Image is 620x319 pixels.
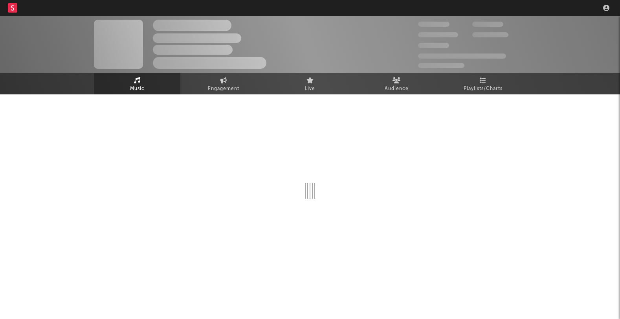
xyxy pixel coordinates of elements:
[305,84,315,94] span: Live
[418,63,464,68] span: Jump Score: 85.0
[353,73,440,94] a: Audience
[208,84,239,94] span: Engagement
[267,73,353,94] a: Live
[418,53,506,59] span: 50,000,000 Monthly Listeners
[180,73,267,94] a: Engagement
[385,84,409,94] span: Audience
[418,43,449,48] span: 100,000
[418,32,458,37] span: 50,000,000
[472,32,508,37] span: 1,000,000
[440,73,526,94] a: Playlists/Charts
[94,73,180,94] a: Music
[130,84,145,94] span: Music
[472,22,503,27] span: 100,000
[464,84,503,94] span: Playlists/Charts
[418,22,449,27] span: 300,000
